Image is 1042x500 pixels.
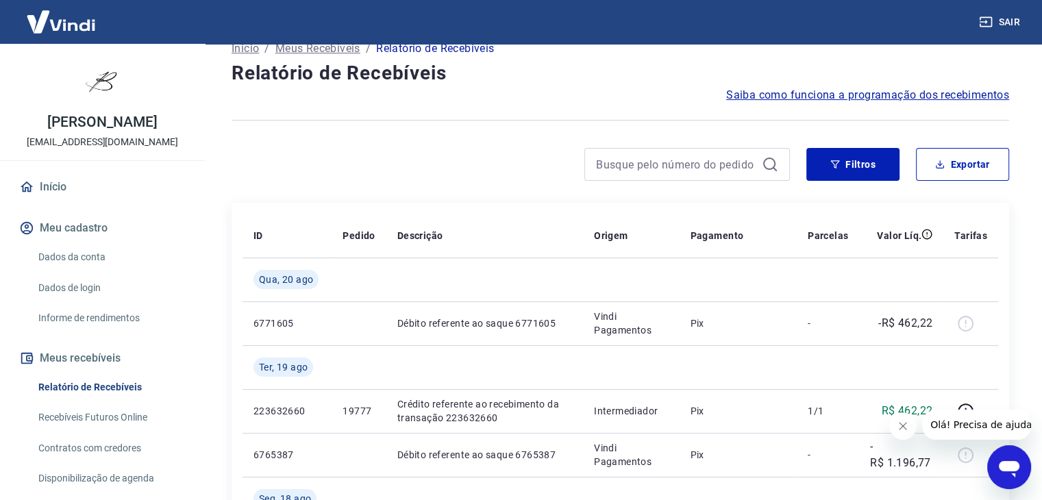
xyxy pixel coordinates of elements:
[806,148,900,181] button: Filtros
[397,229,443,242] p: Descrição
[594,404,668,418] p: Intermediador
[16,172,188,202] a: Início
[877,229,921,242] p: Valor Líq.
[33,434,188,462] a: Contratos com credores
[596,154,756,175] input: Busque pelo número do pedido
[808,448,848,462] p: -
[691,316,786,330] p: Pix
[33,304,188,332] a: Informe de rendimentos
[882,403,933,419] p: R$ 462,22
[808,229,848,242] p: Parcelas
[33,243,188,271] a: Dados da conta
[691,448,786,462] p: Pix
[232,60,1009,87] h4: Relatório de Recebíveis
[870,438,932,471] p: -R$ 1.196,77
[232,40,259,57] a: Início
[16,213,188,243] button: Meu cadastro
[259,360,308,374] span: Ter, 19 ago
[594,229,628,242] p: Origem
[259,273,313,286] span: Qua, 20 ago
[27,135,178,149] p: [EMAIL_ADDRESS][DOMAIN_NAME]
[691,404,786,418] p: Pix
[33,464,188,492] a: Disponibilização de agenda
[691,229,744,242] p: Pagamento
[808,316,848,330] p: -
[264,40,269,57] p: /
[916,148,1009,181] button: Exportar
[33,274,188,302] a: Dados de login
[594,441,668,468] p: Vindi Pagamentos
[922,410,1031,440] iframe: Mensagem da empresa
[594,310,668,337] p: Vindi Pagamentos
[8,10,115,21] span: Olá! Precisa de ajuda?
[376,40,494,57] p: Relatório de Recebíveis
[47,115,157,129] p: [PERSON_NAME]
[808,404,848,418] p: 1/1
[253,316,321,330] p: 6771605
[878,315,932,332] p: -R$ 462,22
[889,412,917,440] iframe: Fechar mensagem
[253,229,263,242] p: ID
[75,55,130,110] img: 86eb4535-737a-48ea-8c7a-87baa88bb4c4.jpeg
[33,373,188,401] a: Relatório de Recebíveis
[16,343,188,373] button: Meus recebíveis
[275,40,360,57] a: Meus Recebíveis
[397,448,572,462] p: Débito referente ao saque 6765387
[253,448,321,462] p: 6765387
[397,316,572,330] p: Débito referente ao saque 6771605
[397,397,572,425] p: Crédito referente ao recebimento da transação 223632660
[343,229,375,242] p: Pedido
[343,404,375,418] p: 19777
[976,10,1026,35] button: Sair
[33,403,188,432] a: Recebíveis Futuros Online
[366,40,371,57] p: /
[726,87,1009,103] a: Saiba como funciona a programação dos recebimentos
[954,229,987,242] p: Tarifas
[987,445,1031,489] iframe: Botão para abrir a janela de mensagens
[16,1,106,42] img: Vindi
[253,404,321,418] p: 223632660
